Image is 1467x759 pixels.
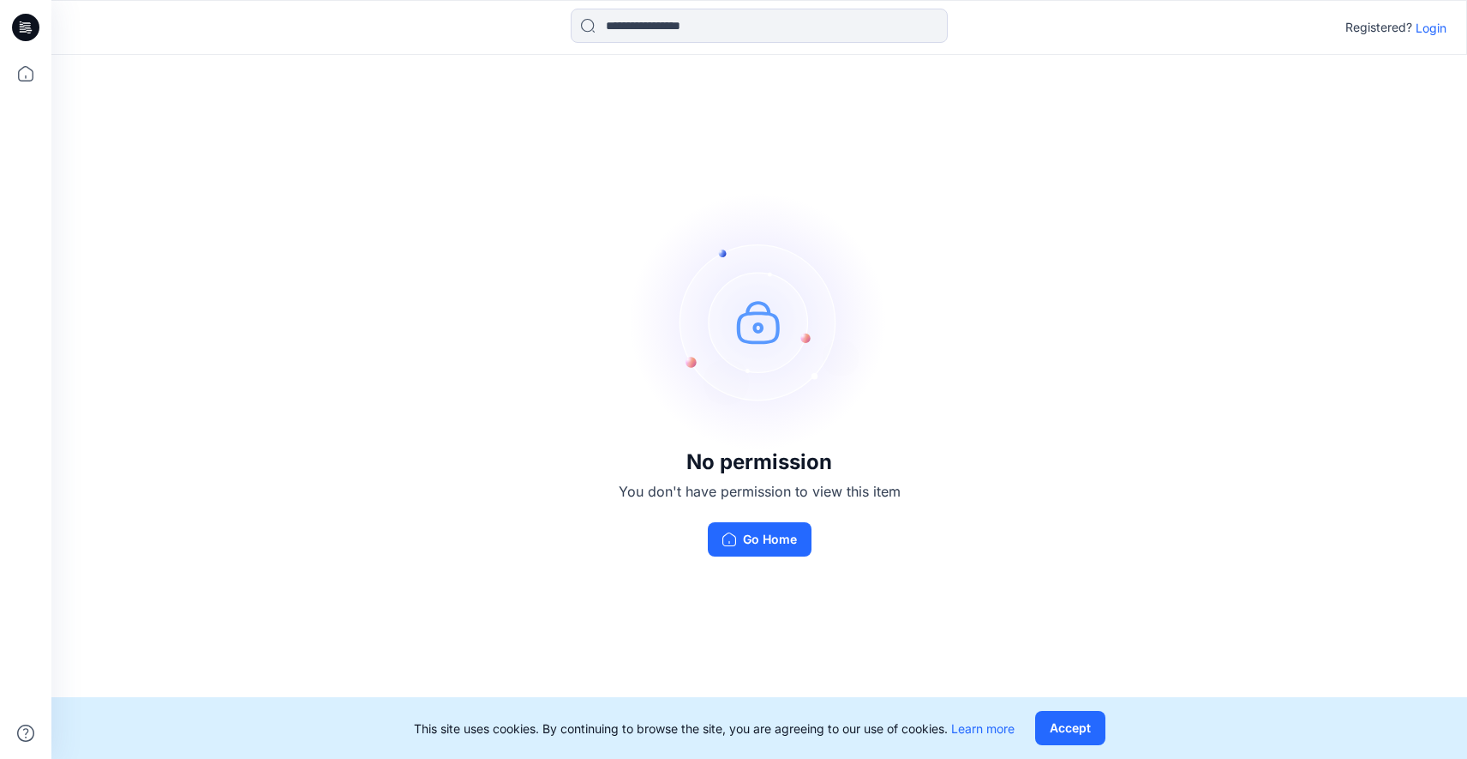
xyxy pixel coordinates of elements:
button: Go Home [708,522,811,557]
button: Accept [1035,711,1105,745]
h3: No permission [619,450,901,474]
p: Login [1416,19,1446,37]
p: This site uses cookies. By continuing to browse the site, you are agreeing to our use of cookies. [414,720,1015,738]
img: no-perm.svg [631,193,888,450]
p: Registered? [1345,17,1412,38]
p: You don't have permission to view this item [619,481,901,502]
a: Learn more [951,721,1015,736]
